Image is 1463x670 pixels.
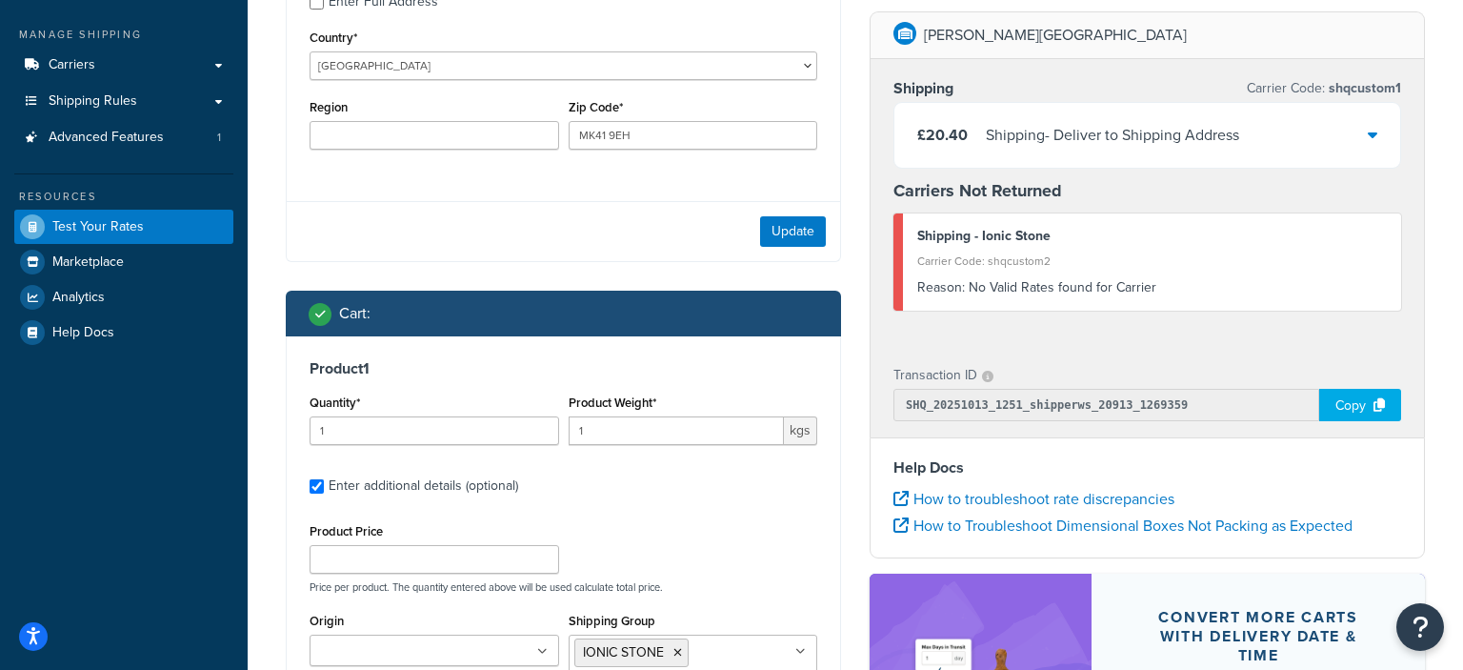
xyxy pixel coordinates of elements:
a: Analytics [14,280,233,315]
p: Transaction ID [893,362,977,389]
h3: Product 1 [310,359,817,378]
li: Advanced Features [14,120,233,155]
div: Resources [14,189,233,205]
input: 0.00 [569,416,785,445]
label: Product Weight* [569,396,656,410]
a: Test Your Rates [14,210,233,244]
a: Advanced Features1 [14,120,233,155]
a: How to Troubleshoot Dimensional Boxes Not Packing as Expected [893,515,1353,537]
input: Enter additional details (optional) [310,479,324,494]
div: Shipping - Deliver to Shipping Address [986,122,1239,149]
span: Marketplace [52,254,124,271]
h4: Help Docs [893,457,1401,479]
span: Analytics [52,290,105,306]
span: Carriers [49,57,95,73]
label: Region [310,100,348,114]
p: Carrier Code: [1247,75,1401,102]
label: Zip Code* [569,100,623,114]
span: shqcustom1 [1325,78,1401,98]
label: Origin [310,614,344,628]
span: Shipping Rules [49,93,137,110]
span: Help Docs [52,325,114,341]
label: Quantity* [310,396,360,410]
span: Reason: [917,277,965,297]
span: Advanced Features [49,130,164,146]
a: How to troubleshoot rate discrepancies [893,488,1174,510]
span: £20.40 [917,124,968,146]
button: Update [760,216,826,247]
a: Shipping Rules [14,84,233,119]
p: [PERSON_NAME][GEOGRAPHIC_DATA] [924,22,1187,49]
div: Shipping - Ionic Stone [917,223,1387,250]
span: Test Your Rates [52,219,144,235]
strong: Carriers Not Returned [893,178,1062,203]
div: Enter additional details (optional) [329,473,518,499]
a: Carriers [14,48,233,83]
span: kgs [784,416,817,445]
div: Copy [1319,389,1401,421]
p: Price per product. The quantity entered above will be used calculate total price. [305,580,822,594]
div: Carrier Code: shqcustom2 [917,248,1387,274]
span: IONIC STONE [583,642,664,662]
span: 1 [217,130,221,146]
a: Marketplace [14,245,233,279]
input: 0 [310,416,559,445]
label: Shipping Group [569,614,655,628]
button: Open Resource Center [1396,603,1444,651]
label: Country* [310,30,357,45]
h2: Cart : [339,305,371,322]
div: Convert more carts with delivery date & time [1137,608,1379,665]
div: Manage Shipping [14,27,233,43]
label: Product Price [310,524,383,538]
a: Help Docs [14,315,233,350]
div: No Valid Rates found for Carrier [917,274,1387,301]
h3: Shipping [893,79,953,98]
